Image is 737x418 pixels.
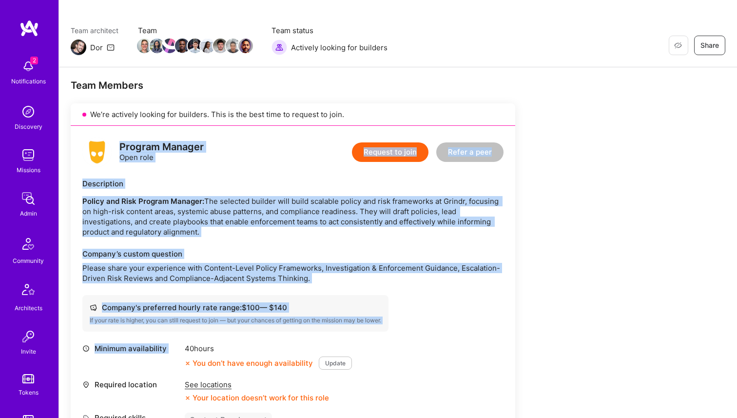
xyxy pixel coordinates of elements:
img: Architects [17,279,40,303]
div: Discovery [15,121,42,132]
img: Team Member Avatar [162,39,177,53]
div: You don’t have enough availability [185,358,313,368]
button: Request to join [352,142,428,162]
strong: Policy and Risk Program Manager: [82,197,204,206]
a: Team Member Avatar [138,38,151,54]
div: Notifications [11,76,46,86]
img: Invite [19,327,38,346]
img: bell [19,57,38,76]
p: Please share your experience with Content-Level Policy Frameworks, Investigation & Enforcement Gu... [82,263,504,283]
i: icon Clock [82,345,90,352]
img: Team Member Avatar [175,39,190,53]
i: icon Cash [90,304,97,311]
div: If your rate is higher, you can still request to join — but your chances of getting on the missio... [90,317,381,324]
div: See locations [185,379,329,390]
a: Team Member Avatar [201,38,214,54]
div: Community [13,256,44,266]
img: teamwork [19,145,38,165]
img: Community [17,232,40,256]
div: Open role [119,142,204,162]
img: Team Member Avatar [137,39,152,53]
img: Team Member Avatar [200,39,215,53]
div: Company's preferred hourly rate range: $ 100 — $ 140 [90,302,381,313]
i: icon CloseOrange [185,360,191,366]
i: icon EyeClosed [674,41,682,49]
a: Team Member Avatar [163,38,176,54]
button: Update [319,357,352,370]
a: Team Member Avatar [227,38,239,54]
a: Team Member Avatar [176,38,189,54]
div: Team Members [71,79,515,92]
span: Team status [272,25,388,36]
div: Program Manager [119,142,204,152]
img: Team Member Avatar [213,39,228,53]
i: icon CloseOrange [185,395,191,401]
img: logo [82,138,112,167]
button: Refer a peer [436,142,504,162]
img: Team Member Avatar [150,39,164,53]
div: Dor [90,42,103,53]
img: Team Member Avatar [226,39,240,53]
button: Share [694,36,725,55]
i: icon Location [82,381,90,388]
span: Actively looking for builders [291,42,388,53]
span: Share [700,40,719,50]
img: Actively looking for builders [272,40,287,55]
img: Team Architect [71,40,86,55]
span: 2 [30,57,38,64]
a: Team Member Avatar [214,38,227,54]
a: Team Member Avatar [239,38,252,54]
img: Team Member Avatar [238,39,253,53]
img: discovery [19,102,38,121]
div: Architects [15,303,42,313]
span: Team architect [71,25,118,36]
span: Team [138,25,252,36]
a: Team Member Avatar [151,38,163,54]
div: Your location doesn’t work for this role [185,393,329,403]
div: We’re actively looking for builders. This is the best time to request to join. [71,103,515,126]
div: Invite [21,346,36,357]
div: Tokens [19,387,39,398]
img: logo [19,20,39,37]
i: icon Mail [107,43,115,51]
div: Missions [17,165,40,175]
div: Admin [20,208,37,219]
div: Company’s custom question [82,249,504,259]
div: Minimum availability [82,343,180,354]
div: Required location [82,379,180,390]
a: Team Member Avatar [189,38,201,54]
img: admin teamwork [19,189,38,208]
div: Description [82,179,504,189]
p: The selected builder will build scalable policy and risk frameworks at Grindr, focusing on high-r... [82,196,504,237]
div: 40 hours [185,343,352,354]
img: Team Member Avatar [188,39,202,53]
img: tokens [22,374,34,383]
